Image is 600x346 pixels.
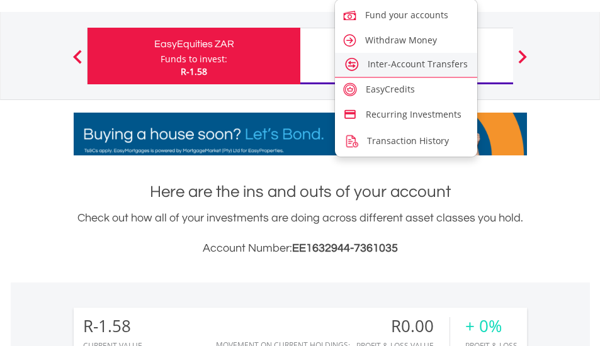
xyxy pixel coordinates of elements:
span: Transaction History [367,135,449,147]
img: easy-credits.svg [343,82,357,96]
a: transaction-history.png Transaction History [335,128,478,152]
a: caret-right.svg Withdraw Money [335,28,478,51]
h1: Here are the ins and outs of your account [74,181,527,203]
img: account-transfer.svg [345,57,359,71]
a: credit-card.svg Recurring Investments [335,103,478,123]
img: caret-right.svg [341,32,358,49]
span: Withdraw Money [365,34,437,46]
a: easy-credits.svg EasyCredits [335,78,478,98]
div: + 0% [465,317,518,335]
button: Previous [65,56,90,69]
a: account-transfer.svg Inter-Account Transfers [335,53,478,73]
img: credit-card.svg [343,108,357,121]
div: EasyEquities ZAR [95,35,293,53]
span: R-1.58 [181,65,207,77]
a: fund.svg Fund your accounts [335,3,478,26]
span: Fund your accounts [365,9,448,21]
button: Next [510,56,535,69]
span: Recurring Investments [366,108,461,120]
img: fund.svg [341,7,358,24]
span: EE1632944-7361035 [292,242,398,254]
div: Funds to invest: [161,53,227,65]
span: Inter-Account Transfers [368,58,468,70]
span: EasyCredits [366,83,415,95]
div: R0.00 [356,317,450,335]
div: TFSA [308,47,506,64]
div: Check out how all of your investments are doing across different asset classes you hold. [74,209,527,257]
h3: Account Number: [74,240,527,257]
div: R-1.58 [83,317,142,335]
img: transaction-history.png [343,133,360,150]
img: EasyMortage Promotion Banner [74,113,527,155]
